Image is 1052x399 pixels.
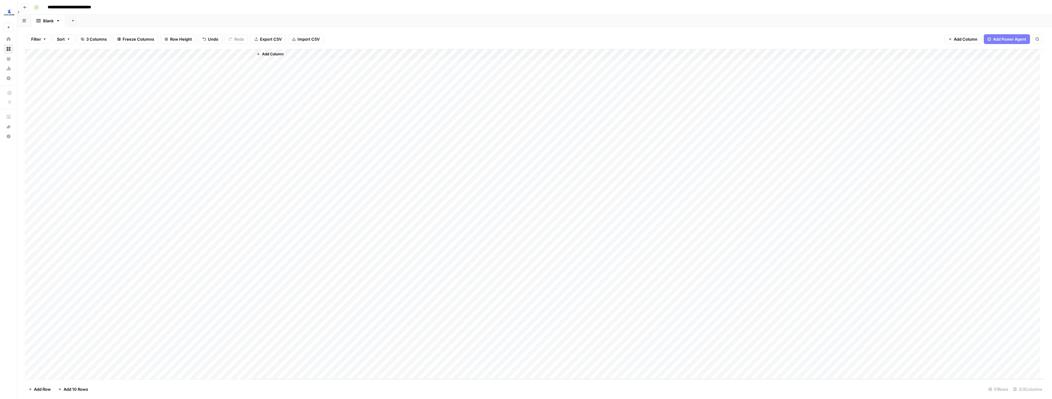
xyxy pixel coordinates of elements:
[4,5,13,20] button: Workspace: LegalZoom
[4,131,13,141] button: Help + Support
[31,15,65,27] a: Blank
[4,44,13,54] a: Browse
[288,34,324,44] button: Import CSV
[225,34,248,44] button: Redo
[298,36,320,42] span: Import CSV
[4,54,13,64] a: Your Data
[954,36,977,42] span: Add Column
[260,36,282,42] span: Export CSV
[4,7,15,18] img: LegalZoom Logo
[250,34,286,44] button: Export CSV
[161,34,196,44] button: Row Height
[31,36,41,42] span: Filter
[234,36,244,42] span: Redo
[984,34,1030,44] button: Add Power Agent
[993,36,1026,42] span: Add Power Agent
[254,50,286,58] button: Add Column
[25,384,54,394] button: Add Row
[27,34,50,44] button: Filter
[86,36,107,42] span: 3 Columns
[77,34,111,44] button: 3 Columns
[64,386,88,392] span: Add 10 Rows
[170,36,192,42] span: Row Height
[944,34,981,44] button: Add Column
[43,18,54,24] div: Blank
[4,64,13,73] a: Usage
[113,34,158,44] button: Freeze Columns
[123,36,154,42] span: Freeze Columns
[4,73,13,83] a: Settings
[53,34,74,44] button: Sort
[262,51,283,57] span: Add Column
[34,386,51,392] span: Add Row
[54,384,92,394] button: Add 10 Rows
[4,112,13,122] a: AirOps Academy
[986,384,1011,394] div: 51 Rows
[1011,384,1045,394] div: 3/3 Columns
[208,36,218,42] span: Undo
[4,34,13,44] a: Home
[4,122,13,131] button: What's new?
[198,34,222,44] button: Undo
[57,36,65,42] span: Sort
